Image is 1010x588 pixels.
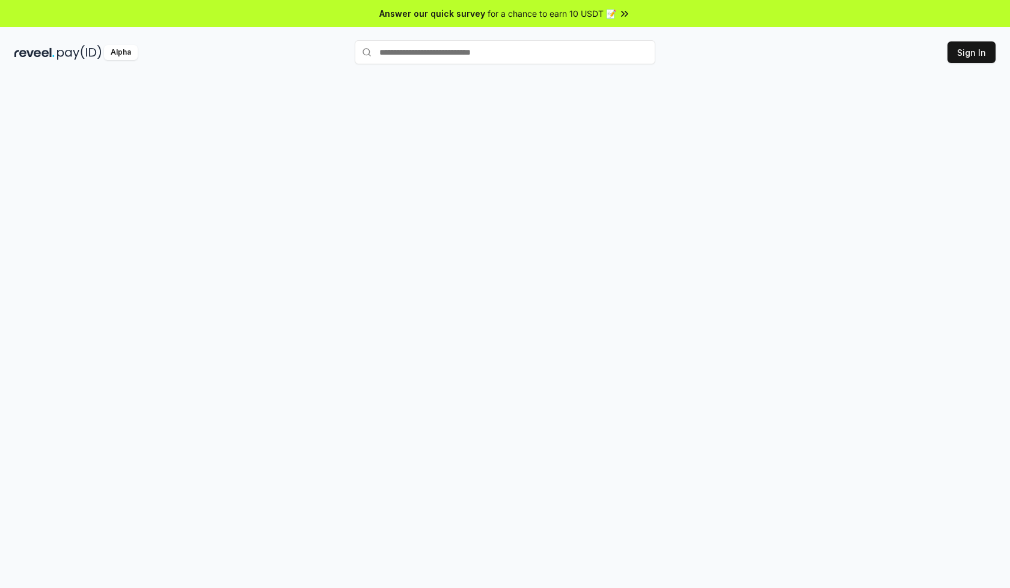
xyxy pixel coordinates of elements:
[14,45,55,60] img: reveel_dark
[57,45,102,60] img: pay_id
[947,41,996,63] button: Sign In
[104,45,138,60] div: Alpha
[488,7,616,20] span: for a chance to earn 10 USDT 📝
[379,7,485,20] span: Answer our quick survey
